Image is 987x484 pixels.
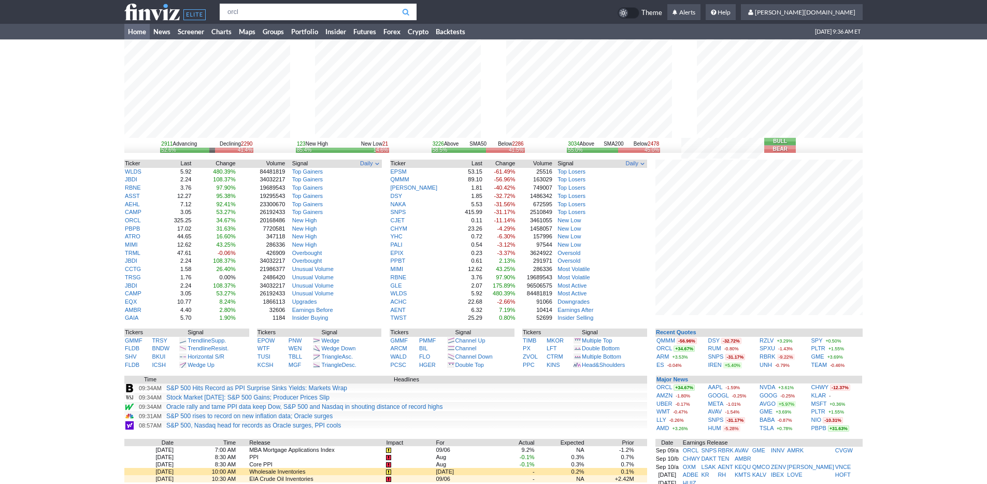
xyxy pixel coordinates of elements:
[718,464,733,470] a: AENT
[321,362,356,368] a: TriangleDesc.
[811,353,824,360] a: GME
[701,455,716,462] a: DAKT
[557,315,593,321] a: Insider Selling
[656,384,672,390] a: ORCL
[557,266,590,272] a: Most Volatile
[634,140,660,148] div: Below
[360,160,373,168] span: Daily
[760,337,774,344] a: RZLV
[547,345,557,351] a: LFT
[238,148,252,152] div: 41.4%
[350,24,380,39] a: Futures
[760,401,776,407] a: AVGO
[297,140,328,148] div: New High
[292,241,317,248] a: New High
[125,217,141,223] a: ORCL
[166,403,442,410] a: Oracle rally and tame PPI data keep Dow, S&P 500 and Nasdaq in shouting distance of record highs
[656,425,669,431] a: AMD
[157,192,192,201] td: 12.27
[125,315,138,321] a: GAIA
[152,345,170,351] a: BNDW
[498,140,524,148] div: Below
[706,4,736,21] a: Help
[764,146,796,153] button: Bear
[297,141,306,147] span: 123
[192,160,236,168] th: Change
[455,353,493,360] a: Channel Down
[656,401,673,407] a: UBER
[433,148,447,152] div: 58.5%
[292,193,323,199] a: Top Gainers
[258,353,270,360] a: TUSI
[235,24,259,39] a: Maps
[125,193,140,199] a: ASST
[701,447,717,453] a: SNPS
[157,168,192,176] td: 5.92
[125,233,140,239] a: ATRO
[391,258,406,264] a: PPBT
[188,345,228,351] a: TrendlineResist.
[125,362,139,368] a: FLDB
[683,472,698,478] a: ADBE
[557,282,587,289] a: Most Active
[297,148,311,152] div: 85.4%
[557,233,581,239] a: New Low
[658,472,676,478] a: [DATE]
[568,148,582,152] div: 55.0%
[391,184,437,191] a: [PERSON_NAME]
[557,201,585,207] a: Top Losers
[292,298,317,305] a: Upgrades
[391,315,407,321] a: TWST
[152,353,166,360] a: BKUI
[811,337,823,344] a: SPY
[656,329,696,335] a: Recent Quotes
[645,148,659,152] div: 45.0%
[125,298,137,305] a: EQX
[683,464,696,470] a: OXM
[483,160,516,168] th: Change
[258,362,274,368] a: KCSH
[391,168,407,175] a: EPSM
[292,160,308,168] span: Signal
[656,392,673,398] a: AMZN
[735,464,751,470] a: KEQU
[557,241,581,248] a: New Low
[494,184,515,191] span: -40.42%
[718,447,734,453] a: RBRK
[125,353,137,360] a: SHV
[523,353,538,360] a: ZVOL
[433,140,459,148] div: Above
[419,353,430,360] a: FLO
[125,345,139,351] a: FLDB
[359,160,381,168] button: Signals interval
[391,250,404,256] a: EPIX
[157,201,192,209] td: 7.12
[432,140,525,148] div: SMA50
[457,184,483,192] td: 1.81
[582,353,621,360] a: Multiple Bottom
[811,401,827,407] a: MSFT
[567,140,660,148] div: SMA200
[188,362,214,368] a: Wedge Up
[374,148,388,152] div: 14.6%
[557,184,585,191] a: Top Losers
[236,160,286,168] th: Volume
[157,184,192,192] td: 3.76
[708,353,724,360] a: SNPS
[125,184,141,191] a: RBNE
[390,353,406,360] a: WALD
[764,138,796,145] button: Bull
[292,258,322,264] a: Overbought
[391,274,407,280] a: RBNE
[760,384,775,390] a: NVDA
[787,472,802,478] a: LOVE
[236,192,286,201] td: 19295543
[557,307,593,313] a: Earnings After
[557,274,590,280] a: Most Volatile
[557,258,580,264] a: Oversold
[258,345,270,351] a: WTF
[419,337,436,344] a: PMMF
[292,250,322,256] a: Overbought
[494,168,515,175] span: -61.49%
[760,353,776,360] a: RBRK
